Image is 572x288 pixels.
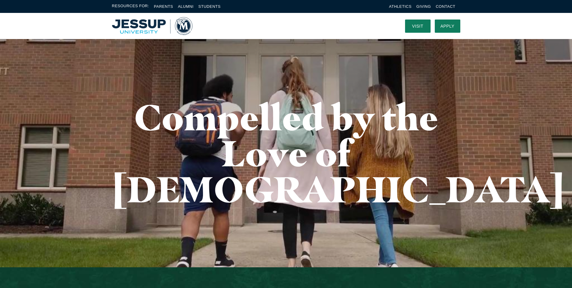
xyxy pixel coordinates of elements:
[416,4,431,9] a: Giving
[112,3,149,10] span: Resources For:
[154,4,173,9] a: Parents
[435,20,460,33] a: Apply
[112,17,192,35] a: Home
[178,4,193,9] a: Alumni
[389,4,412,9] a: Athletics
[112,17,192,35] img: Multnomah University Logo
[436,4,455,9] a: Contact
[112,99,460,207] h1: Compelled by the Love of [DEMOGRAPHIC_DATA]
[198,4,221,9] a: Students
[405,20,431,33] a: Visit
